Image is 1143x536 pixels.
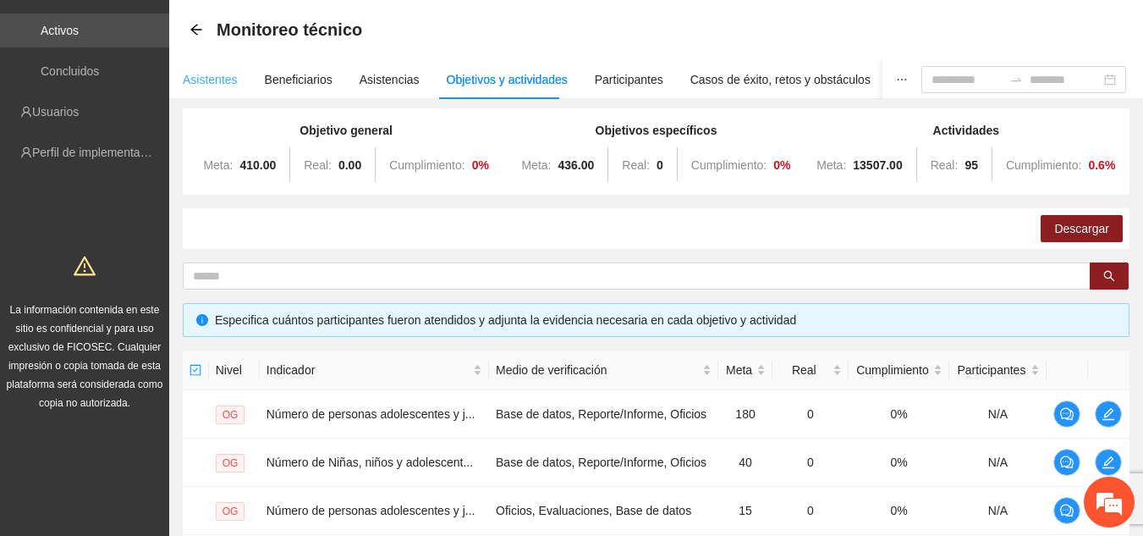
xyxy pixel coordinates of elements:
span: ellipsis [896,74,908,86]
span: OG [216,406,245,424]
div: Casos de éxito, retos y obstáculos [690,70,871,89]
a: Usuarios [32,105,79,119]
span: Real: [931,158,959,172]
span: OG [216,502,245,521]
span: Número de personas adolescentes y j... [267,504,475,517]
td: 0% [849,390,949,439]
th: Cumplimiento [849,351,949,390]
span: Real [779,361,829,379]
textarea: Escriba su mensaje y pulse “Intro” [8,356,322,416]
span: to [1009,73,1023,86]
td: Base de datos, Reporte/Informe, Oficios [489,439,718,487]
span: OG [216,454,245,472]
strong: 13507.00 [853,158,902,172]
th: Indicador [260,351,489,390]
th: Nivel [209,351,260,390]
span: Medio de verificación [496,361,699,379]
span: search [1103,270,1115,284]
span: Indicador [267,361,470,379]
td: N/A [949,390,1047,439]
td: 0 [772,439,849,487]
td: 0 [772,487,849,535]
strong: 0 [657,158,663,172]
td: Oficios, Evaluaciones, Base de datos [489,487,718,535]
span: Meta: [816,158,846,172]
span: Número de personas adolescentes y j... [267,407,475,421]
div: Beneficiarios [265,70,332,89]
div: Objetivos y actividades [447,70,568,89]
span: Descargar [1054,219,1109,238]
span: Real: [304,158,332,172]
a: Activos [41,24,79,37]
td: N/A [949,439,1047,487]
button: ellipsis [882,60,921,99]
span: swap-right [1009,73,1023,86]
div: Asistentes [183,70,238,89]
td: 0 [772,390,849,439]
div: Chatee con nosotros ahora [88,86,284,108]
th: Medio de verificación [489,351,718,390]
span: Cumplimiento [855,361,930,379]
strong: Actividades [933,124,1000,137]
span: Meta: [521,158,551,172]
span: Meta: [203,158,233,172]
button: comment [1053,401,1080,428]
span: edit [1096,407,1121,421]
span: edit [1096,456,1121,469]
div: Participantes [595,70,663,89]
button: edit [1095,449,1122,476]
strong: Objetivo general [299,124,393,137]
th: Meta [718,351,772,390]
span: warning [74,255,96,277]
td: Base de datos, Reporte/Informe, Oficios [489,390,718,439]
span: check-square [190,364,201,376]
div: Asistencias [360,70,420,89]
strong: 0.00 [338,158,361,172]
button: comment [1053,449,1080,476]
strong: 0.6 % [1088,158,1115,172]
td: 180 [718,390,772,439]
th: Real [772,351,849,390]
td: 40 [718,439,772,487]
div: Back [190,23,203,37]
td: 0% [849,487,949,535]
th: Participantes [949,351,1047,390]
a: Perfil de implementadora [32,146,164,159]
span: Cumplimiento: [1006,158,1081,172]
button: comment [1053,497,1080,524]
strong: 0 % [472,158,489,172]
div: Especifica cuántos participantes fueron atendidos y adjunta la evidencia necesaria en cada objeti... [215,311,1116,329]
span: Real: [622,158,650,172]
button: Descargar [1041,215,1123,242]
strong: 95 [964,158,978,172]
strong: 0 % [773,158,790,172]
strong: 410.00 [239,158,276,172]
td: N/A [949,487,1047,535]
span: info-circle [196,314,208,326]
strong: Objetivos específicos [596,124,717,137]
span: Cumplimiento: [389,158,464,172]
span: Monitoreo técnico [217,16,362,43]
span: arrow-left [190,23,203,36]
span: Estamos en línea. [98,173,234,344]
span: Participantes [956,361,1027,379]
td: 0% [849,439,949,487]
span: La información contenida en este sitio es confidencial y para uso exclusivo de FICOSEC. Cualquier... [7,304,163,409]
button: edit [1095,401,1122,428]
button: search [1090,262,1129,290]
span: Cumplimiento: [691,158,767,172]
strong: 436.00 [558,158,594,172]
a: Concluidos [41,64,99,78]
span: Meta [725,361,753,379]
span: Número de Niñas, niños y adolescent... [267,456,473,469]
div: Minimizar ventana de chat en vivo [278,8,318,49]
td: 15 [718,487,772,535]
